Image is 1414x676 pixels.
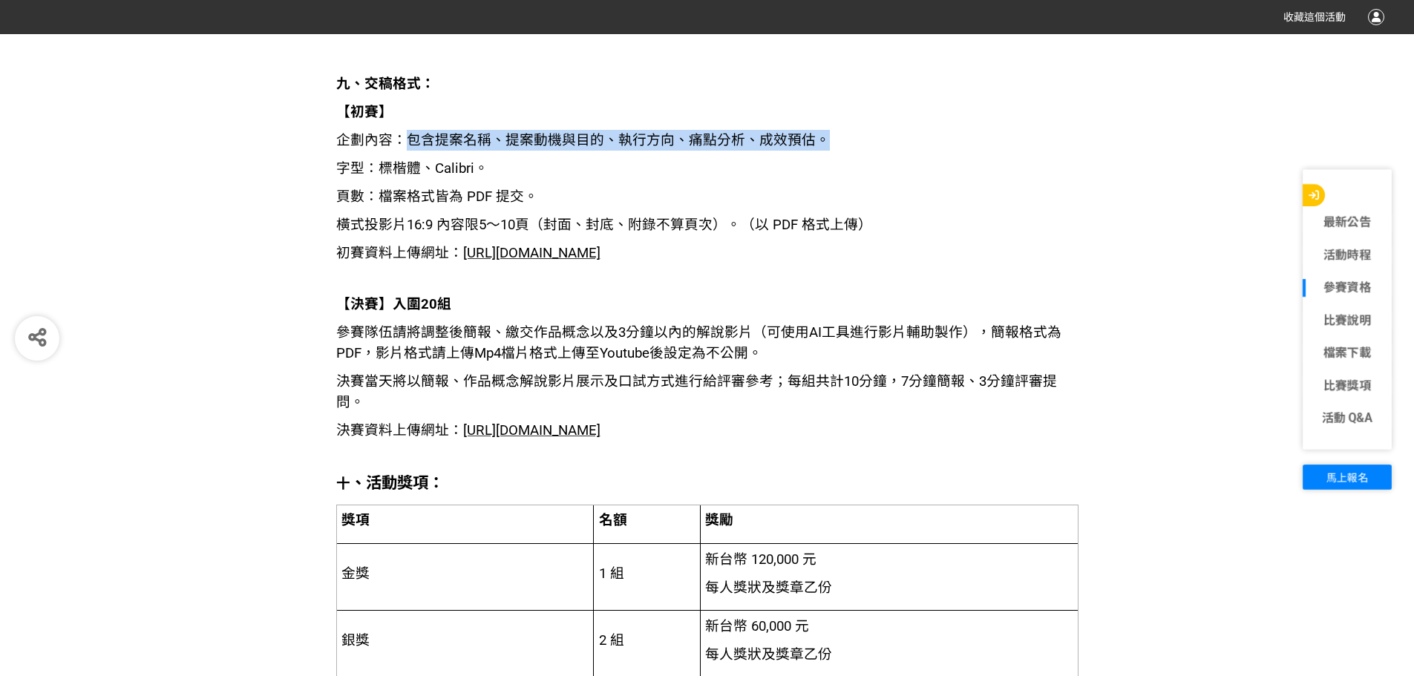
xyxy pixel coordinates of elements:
[336,104,393,120] strong: 【初賽】
[705,618,809,634] span: 新台幣 60,000 元
[336,76,435,92] strong: 九、交稿格式：
[1303,214,1392,232] a: 最新公告
[336,132,830,148] span: 企劃內容：包含提案名稱、提案動機與目的、執行方向、痛點分析、成效預估。
[336,324,1061,361] span: 參賽隊伍請將調整後簡報、繳交作品概念以及3分鐘以內的解說影片（可使用AI工具進行影片輔助製作），簡報格式為PDF，影片格式請上傳Mp4檔片格式上傳至Youtube後設定為不公開。
[463,425,600,437] a: [URL][DOMAIN_NAME]
[1303,246,1392,264] a: 活動時程
[336,160,488,177] span: 字型：標楷體、Calibri。
[1303,312,1392,329] a: 比賽說明
[1303,410,1392,427] a: 活動 Q&A
[1303,377,1392,395] a: 比賽獎項
[336,188,538,205] span: 頁數：檔案格式皆為 PDF 提交。
[336,476,350,492] strong: 十
[463,248,600,260] a: [URL][DOMAIN_NAME]
[336,373,1057,410] span: 決賽當天將以簡報、作品概念解說影片展示及口試方式進行給評審參考；每組共計10分鐘，7分鐘簡報、3分鐘評審提問。
[705,580,832,596] span: 每人獎狀及獎章乙份
[705,512,733,528] span: 獎勵
[705,551,816,568] span: 新台幣 120,000 元
[1303,344,1392,362] a: 檔案下載
[1283,11,1346,23] span: 收藏這個活動
[599,512,627,528] span: 名額
[599,565,624,582] span: 1 組
[341,565,370,582] span: 金獎
[350,473,444,492] strong: 、活動獎項：
[599,632,624,649] span: 2 組
[463,245,600,261] span: [URL][DOMAIN_NAME]
[336,245,463,261] span: 初賽資料上傳網址：
[336,296,451,312] strong: 【決賽】入圍20組
[341,632,370,649] span: 銀獎
[705,646,832,663] span: 每人獎狀及獎章乙份
[336,217,872,233] span: 橫式投影片16:9 內容限5～10頁（封面、封底、附錄不算頁次）。（以 PDF 格式上傳）
[336,422,463,439] span: 決賽資料上傳網址：
[1326,472,1368,484] span: 馬上報名
[1303,279,1392,297] a: 參賽資格
[1303,465,1392,490] button: 馬上報名
[463,422,600,439] span: [URL][DOMAIN_NAME]
[341,512,370,528] span: 獎項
